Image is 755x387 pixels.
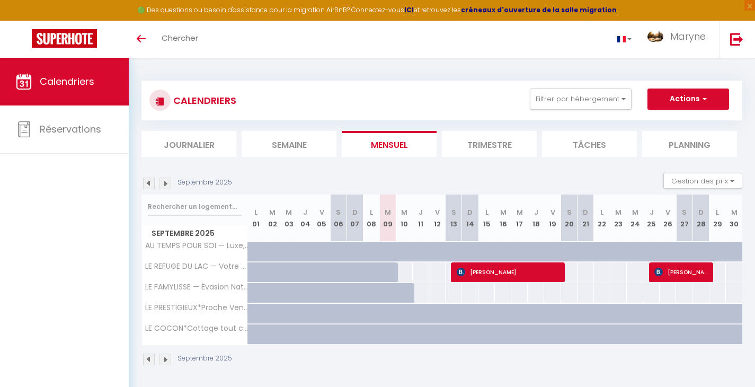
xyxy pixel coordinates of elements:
span: [PERSON_NAME] [457,262,561,282]
abbr: M [517,207,523,217]
th: 26 [660,195,676,242]
span: Maryne [670,30,706,43]
abbr: D [352,207,358,217]
abbr: S [336,207,341,217]
th: 06 [330,195,347,242]
th: 29 [709,195,726,242]
span: LE REFUGE DU LAC — Votre Retraite Bien-être avec Vue Imprenable sur le Lac [144,262,250,270]
abbr: M [286,207,292,217]
th: 24 [627,195,643,242]
th: 20 [561,195,578,242]
abbr: M [385,207,391,217]
th: 17 [511,195,528,242]
th: 10 [396,195,412,242]
th: 25 [643,195,660,242]
abbr: M [401,207,407,217]
th: 02 [264,195,281,242]
li: Mensuel [342,131,437,157]
button: Actions [647,89,729,110]
abbr: L [600,207,603,217]
th: 22 [594,195,610,242]
abbr: M [615,207,621,217]
abbr: D [698,207,704,217]
span: Calendriers [40,75,94,88]
th: 05 [314,195,330,242]
abbr: J [650,207,654,217]
abbr: L [254,207,257,217]
img: ... [647,31,663,42]
th: 21 [578,195,594,242]
th: 11 [413,195,429,242]
abbr: M [269,207,276,217]
span: Réservations [40,122,101,136]
th: 23 [610,195,627,242]
li: Planning [642,131,737,157]
th: 18 [528,195,544,242]
span: AU TEMPS POUR SOI — Luxe, Nature et Mer, Votre Pause Idéale [144,242,250,250]
abbr: V [319,207,324,217]
th: 09 [379,195,396,242]
li: Journalier [141,131,236,157]
button: Filtrer par hébergement [530,89,632,110]
th: 01 [248,195,264,242]
th: 03 [281,195,297,242]
span: Septembre 2025 [142,226,247,241]
th: 14 [462,195,478,242]
abbr: L [370,207,373,217]
span: LE COCON*Cottage tout confort*Proche mer*Nature*Calme [144,324,250,332]
abbr: V [435,207,440,217]
abbr: D [467,207,473,217]
abbr: J [303,207,307,217]
abbr: V [550,207,555,217]
li: Trimestre [442,131,537,157]
th: 16 [495,195,511,242]
a: Chercher [154,21,206,58]
abbr: J [534,207,538,217]
abbr: S [567,207,572,217]
th: 08 [363,195,379,242]
a: créneaux d'ouverture de la salle migration [461,5,617,14]
abbr: M [500,207,507,217]
abbr: V [665,207,670,217]
th: 07 [347,195,363,242]
img: logout [730,32,743,46]
th: 28 [692,195,709,242]
a: ... Maryne [639,21,719,58]
span: LE PRESTIGIEUX*Proche Vendée Globe*Elégant Lodge Haut de gamme [144,304,250,312]
th: 19 [544,195,561,242]
span: Chercher [162,32,198,43]
abbr: S [682,207,687,217]
th: 27 [676,195,692,242]
abbr: M [632,207,638,217]
p: Septembre 2025 [177,178,232,188]
th: 13 [446,195,462,242]
span: [PERSON_NAME] [654,262,709,282]
abbr: M [731,207,738,217]
th: 04 [297,195,314,242]
span: LE FAMYLISSE — Évasion Nature et Mer, le Luxe d’Être Ensemble [144,283,250,291]
abbr: L [485,207,488,217]
th: 30 [726,195,742,242]
abbr: S [451,207,456,217]
img: Super Booking [32,29,97,48]
li: Tâches [542,131,637,157]
li: Semaine [242,131,336,157]
h3: CALENDRIERS [171,89,236,112]
p: Septembre 2025 [177,354,232,364]
th: 15 [478,195,495,242]
abbr: D [583,207,588,217]
input: Rechercher un logement... [148,197,242,216]
a: ICI [404,5,414,14]
th: 12 [429,195,446,242]
abbr: L [716,207,719,217]
abbr: J [419,207,423,217]
button: Gestion des prix [663,173,742,189]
